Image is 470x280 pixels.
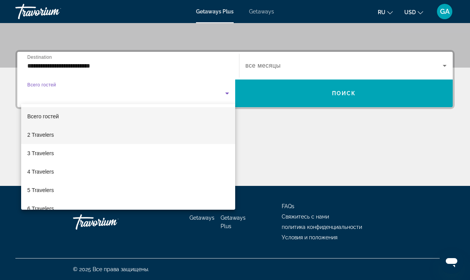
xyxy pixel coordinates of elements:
span: Всего гостей [27,113,59,119]
span: 5 Travelers [27,186,54,195]
span: 4 Travelers [27,167,54,176]
span: 2 Travelers [27,130,54,139]
span: 6 Travelers [27,204,54,213]
span: 3 Travelers [27,149,54,158]
iframe: Button to launch messaging window [439,249,464,274]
